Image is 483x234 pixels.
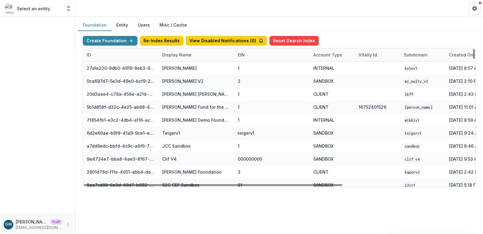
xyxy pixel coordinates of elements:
div: ID [83,48,159,61]
div: 27a1e220-8db0-4919-8eb3-9f29ee33f7b0 [87,65,155,71]
div: Created on [446,52,477,58]
div: EIN [234,52,248,58]
code: mikkiv1 [404,117,420,123]
div: Vitally Id [355,48,400,61]
div: 1 [238,65,240,71]
div: SANDBOX [313,182,333,188]
div: Subdomain [400,48,446,61]
div: ID [83,52,95,58]
div: EIN [234,48,310,61]
div: Display Name [159,48,234,61]
button: Create Foundation [83,36,137,46]
div: 21 [238,182,242,188]
div: Account Type [310,52,346,58]
code: s2cv1 [404,182,416,188]
code: kylev1 [404,65,418,72]
div: Display Name [159,52,195,58]
code: Clif V4 [404,156,420,162]
code: [PERSON_NAME] [404,104,433,111]
p: Staff [50,219,62,225]
div: 1 [238,104,240,110]
code: lkff [404,91,414,98]
div: S2C CEF Sandbox [162,182,199,188]
button: Foundation [78,19,111,31]
div: JCC Sandbox [162,143,191,149]
div: 5b1d858f-d32c-4e25-ab88-434536713791 [87,104,155,110]
div: [PERSON_NAME] Demo Foundation [162,117,230,123]
div: 0ca697d7-5e3d-49e0-bcf9-217f69e92d71 [87,78,155,84]
div: 2 [238,78,240,84]
div: SANDBOX [313,78,333,84]
div: [PERSON_NAME] Foundation [162,169,222,175]
code: mc_nulty_v2 [404,78,429,85]
div: [PERSON_NAME] [PERSON_NAME] Family Foundation [162,91,230,97]
button: Misc / Cache [155,19,192,31]
p: [PERSON_NAME] [16,219,48,225]
button: Re-Index Results [140,36,183,46]
div: teigerv1 [238,130,254,136]
div: 7f854fb1-e3c2-4db4-a116-aca576521abc [87,117,155,123]
div: Subdomain [400,52,431,58]
div: CLIENT [313,91,329,97]
button: Reset Search Index [269,36,319,46]
div: 9aa7cd98-6e3d-49d7-b692-3e5f3d1facd4 [87,182,155,188]
div: Teigerv1 [162,130,180,136]
p: Select an entity [17,5,50,12]
div: Clif V4 [162,156,177,162]
p: [EMAIL_ADDRESS][DOMAIN_NAME] [16,225,62,230]
div: Account Type [310,48,355,61]
div: 6d2e60ae-b9f8-41a9-9ce1-e608d0f20ec5 [87,130,155,136]
div: 1 [238,143,240,149]
div: a7dd9edc-bbfd-4c9c-a6f6-76d0743bf1cd [87,143,155,149]
div: INTERNAL [313,117,334,123]
div: CLIENT [313,104,329,110]
div: 16752401526 [359,104,386,110]
button: Entity [111,19,133,31]
div: 20d3aae4-c78a-456e-a21d-91c97a6a725f [87,91,155,97]
div: 000000000 [238,156,262,162]
div: INTERNAL [313,65,334,71]
div: Grace Willig [5,223,12,226]
div: SANDBOX [313,130,333,136]
div: CLIENT [313,169,329,175]
div: Vitally Id [355,52,381,58]
div: SANDBOX [313,156,333,162]
code: kaporv3 [404,169,420,175]
div: [PERSON_NAME] [162,65,197,71]
div: 3 [238,169,240,175]
div: 1 [238,117,240,123]
div: SANDBOX [313,143,333,149]
div: 1 [238,91,240,97]
button: Open entity switcher [64,2,73,14]
code: teigerv1 [404,130,423,136]
div: 9e4734e7-bba8-4ae3-8167-95d86cec7b4b [87,156,155,162]
div: [PERSON_NAME] V2 [162,78,204,84]
button: Users [133,19,155,31]
div: 2801d78d-f11e-4051-abb4-dab00da98882 [87,169,155,175]
button: More [64,221,72,228]
div: [PERSON_NAME] Fund for the Blind [162,104,230,110]
code: sandbox [404,143,420,149]
button: View Disabled Notifications (0) [186,36,267,46]
button: Get Help [469,2,481,14]
img: Select an entity [5,4,14,13]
